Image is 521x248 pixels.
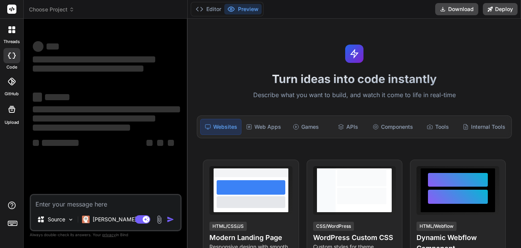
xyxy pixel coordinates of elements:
label: GitHub [5,91,19,97]
img: icon [167,216,174,223]
span: ‌ [33,66,143,72]
span: privacy [102,232,116,237]
span: ‌ [33,56,155,62]
img: attachment [155,215,164,224]
span: ‌ [45,94,69,100]
div: Tools [418,119,458,135]
span: ‌ [42,140,79,146]
span: ‌ [33,106,180,112]
div: HTML/Webflow [416,222,457,231]
h4: Modern Landing Page [209,232,292,243]
p: Describe what you want to build, and watch it come to life in real-time [192,90,516,100]
div: APIs [328,119,368,135]
p: [PERSON_NAME] 4 S.. [93,216,150,223]
span: ‌ [168,140,174,146]
h4: WordPress Custom CSS [313,232,396,243]
span: ‌ [33,93,42,102]
span: Choose Project [29,6,74,13]
span: ‌ [146,140,153,146]
span: ‌ [33,140,39,146]
div: Web Apps [243,119,284,135]
div: HTML/CSS/JS [209,222,247,231]
p: Source [48,216,65,223]
span: ‌ [157,140,163,146]
div: CSS/WordPress [313,222,354,231]
label: code [6,64,17,70]
div: Websites [200,119,241,135]
button: Editor [193,4,224,14]
img: Pick Models [68,216,74,223]
span: ‌ [47,43,59,50]
span: ‌ [33,115,155,122]
p: Always double-check its answers. Your in Bind [30,231,182,238]
button: Deploy [483,3,518,15]
span: ‌ [33,41,43,52]
button: Preview [224,4,262,14]
label: Upload [5,119,19,126]
span: ‌ [33,125,130,131]
button: Download [435,3,478,15]
img: Claude 4 Sonnet [82,216,90,223]
div: Components [370,119,416,135]
div: Games [286,119,326,135]
div: Internal Tools [460,119,508,135]
label: threads [3,38,20,45]
h1: Turn ideas into code instantly [192,72,516,86]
